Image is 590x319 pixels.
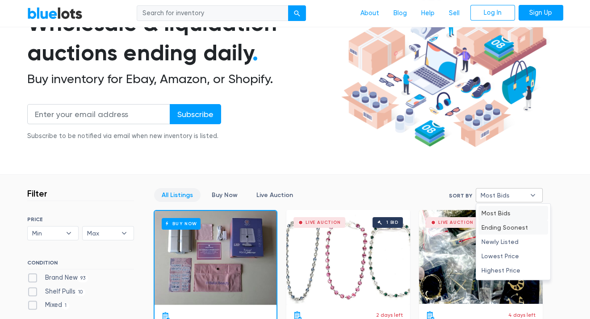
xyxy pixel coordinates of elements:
[27,300,70,310] label: Mixed
[305,220,341,225] div: Live Auction
[419,210,543,304] a: Live Auction 0 bids
[414,5,442,22] a: Help
[286,210,410,304] a: Live Auction 1 bid
[32,227,62,240] span: Min
[27,273,88,283] label: Brand New
[353,5,386,22] a: About
[27,131,221,141] div: Subscribe to be notified via email when new inventory is listed.
[27,287,86,297] label: Shelf Pulls
[470,5,515,21] a: Log In
[386,220,398,225] div: 1 bid
[155,211,276,305] a: Buy Now
[204,188,245,202] a: Buy Now
[478,206,548,220] li: Most Bids
[154,188,201,202] a: All Listings
[523,189,542,202] b: ▾
[249,188,301,202] a: Live Auction
[162,218,201,229] h6: Buy Now
[78,275,88,282] span: 93
[170,104,221,124] input: Subscribe
[87,227,117,240] span: Max
[27,104,170,124] input: Enter your email address
[478,220,548,235] li: Ending Soonest
[27,7,83,20] a: BlueLots
[27,188,47,199] h3: Filter
[137,5,289,21] input: Search for inventory
[438,220,473,225] div: Live Auction
[27,216,134,222] h6: PRICE
[75,289,86,296] span: 10
[481,189,525,202] span: Most Bids
[27,71,338,87] h2: Buy inventory for Ebay, Amazon, or Shopify.
[386,5,414,22] a: Blog
[27,8,338,68] h1: Wholesale & liquidation auctions ending daily
[478,263,548,277] li: Highest Price
[508,311,536,319] p: 4 days left
[449,192,472,200] label: Sort By
[442,5,467,22] a: Sell
[62,302,70,310] span: 1
[59,227,78,240] b: ▾
[252,39,258,66] span: .
[376,311,403,319] p: 2 days left
[519,5,563,21] a: Sign Up
[478,235,548,249] li: Newly Listed
[478,249,548,263] li: Lowest Price
[27,260,134,269] h6: CONDITION
[115,227,134,240] b: ▾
